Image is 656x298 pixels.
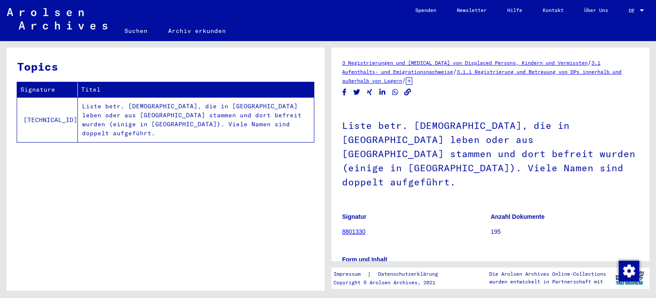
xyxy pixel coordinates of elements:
img: yv_logo.png [614,267,646,289]
p: Copyright © Arolsen Archives, 2021 [334,279,448,286]
a: 8801330 [342,228,366,235]
img: Arolsen_neg.svg [7,8,107,30]
a: 3 Registrierungen und [MEDICAL_DATA] von Displaced Persons, Kindern und Vermissten [342,60,588,66]
th: Signature [17,82,78,97]
h3: Topics [17,58,313,75]
th: Titel [78,82,314,97]
h1: Liste betr. [DEMOGRAPHIC_DATA], die in [GEOGRAPHIC_DATA] leben oder aus [GEOGRAPHIC_DATA] stammen... [342,106,639,200]
p: wurden entwickelt in Partnerschaft mit [489,278,606,286]
b: Form und Inhalt [342,256,387,263]
b: Signatur [342,213,366,220]
a: Suchen [114,21,158,41]
img: Zustimmung ändern [619,261,639,281]
button: Share on Facebook [340,87,349,98]
p: Die Arolsen Archives Online-Collections [489,270,606,278]
a: Datenschutzerklärung [371,270,448,279]
p: 195 [491,227,639,236]
div: | [334,270,448,279]
a: Impressum [334,270,367,279]
span: / [588,59,591,66]
button: Copy link [403,87,412,98]
td: Liste betr. [DEMOGRAPHIC_DATA], die in [GEOGRAPHIC_DATA] leben oder aus [GEOGRAPHIC_DATA] stammen... [78,97,314,142]
span: / [402,77,406,84]
span: DE [629,8,638,14]
b: Anzahl Dokumente [491,213,545,220]
button: Share on LinkedIn [378,87,387,98]
button: Share on Twitter [352,87,361,98]
td: [TECHNICAL_ID] [17,97,78,142]
button: Share on Xing [365,87,374,98]
span: / [453,68,457,75]
button: Share on WhatsApp [391,87,400,98]
a: 3.1.1 Registrierung und Betreuung von DPs innerhalb und außerhalb von Lagern [342,69,621,84]
a: Archiv erkunden [158,21,236,41]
